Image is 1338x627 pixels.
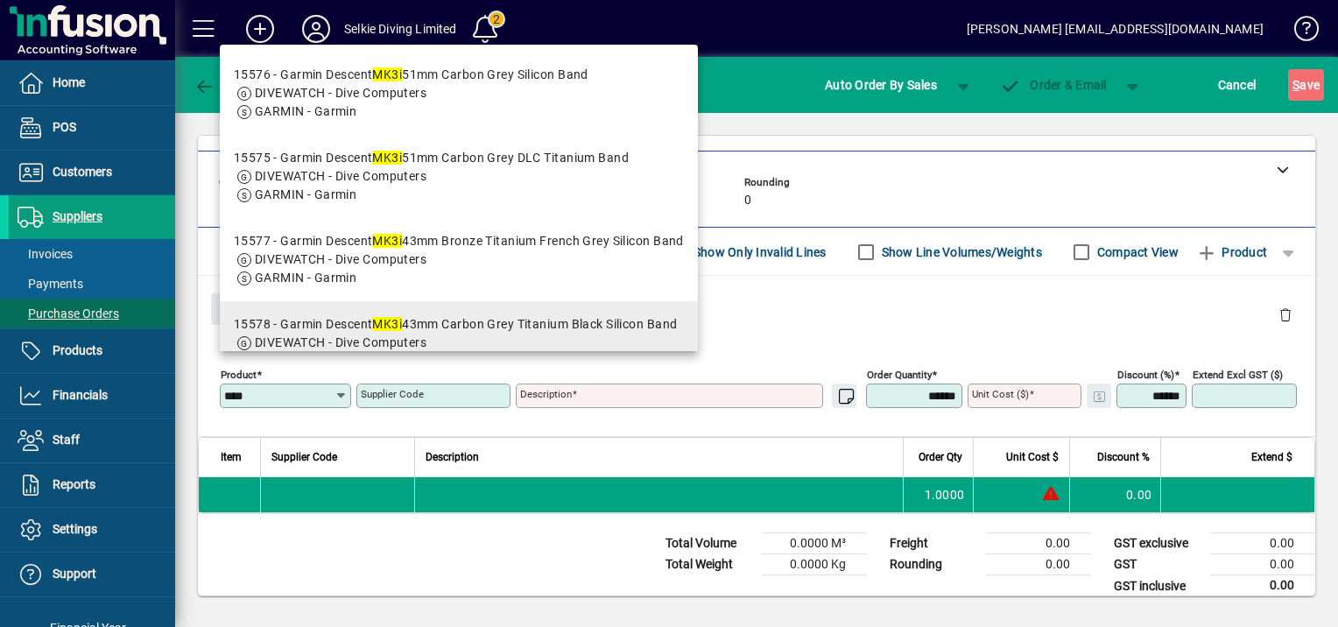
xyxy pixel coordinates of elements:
div: 15577 - Garmin Descent 43mm Bronze Titanium French Grey Silicon Band [234,232,684,250]
em: MK3i [372,67,402,81]
mat-option: 15575 - Garmin Descent MK3i 51mm Carbon Grey DLC Titanium Band [220,135,698,218]
span: ave [1292,71,1320,99]
td: Rounding [881,554,986,575]
a: Purchase Orders [9,299,175,328]
span: Staff [53,433,80,447]
span: Cancel [1218,71,1257,99]
td: Total Volume [657,533,762,554]
td: Total Weight [657,554,762,575]
span: Customers [53,165,112,179]
button: Cancel [1214,69,1261,101]
td: 0.0000 M³ [762,533,867,554]
a: Products [9,329,175,373]
div: 15576 - Garmin Descent 51mm Carbon Grey Silicon Band [234,66,588,84]
span: DIVEWATCH - Dive Computers [255,169,426,183]
a: Home [9,61,175,105]
mat-label: Discount (%) [1117,369,1174,381]
span: DIVEWATCH - Dive Computers [255,335,426,349]
span: Reports [53,477,95,491]
button: Profile [288,13,344,45]
td: 0.0000 Kg [762,554,867,575]
span: Back [194,78,252,92]
a: Staff [9,419,175,462]
span: Products [53,343,102,357]
mat-option: 15578 - Garmin Descent MK3i 43mm Carbon Grey Titanium Black Silicon Band [220,301,698,384]
span: Description [426,447,479,467]
app-page-header-button: Close [207,300,275,316]
span: Purchase Orders [18,306,119,321]
span: Invoices [18,247,73,261]
em: MK3i [372,317,402,331]
td: 0.00 [986,554,1091,575]
td: 0.00 [1069,477,1160,512]
td: GST inclusive [1105,575,1210,597]
span: Settings [53,522,97,536]
td: 0.00 [986,533,1091,554]
span: DIVEWATCH - Dive Computers [255,86,426,100]
mat-label: Unit Cost ($) [972,388,1029,400]
span: Payments [18,277,83,291]
span: GARMIN - Garmin [255,271,357,285]
span: DIVEWATCH - Dive Computers [255,252,426,266]
span: Order Qty [919,447,962,467]
div: [PERSON_NAME] [EMAIL_ADDRESS][DOMAIN_NAME] [967,15,1264,43]
div: 15578 - Garmin Descent 43mm Carbon Grey Titanium Black Silicon Band [234,315,678,334]
app-page-header-button: Delete [1264,306,1306,322]
em: MK3i [372,234,402,248]
a: Support [9,553,175,596]
a: Invoices [9,239,175,269]
div: Product [198,276,1315,340]
span: Home [53,75,85,89]
div: 15575 - Garmin Descent 51mm Carbon Grey DLC Titanium Band [234,149,629,167]
mat-option: 15577 - Garmin Descent MK3i 43mm Bronze Titanium French Grey Silicon Band [220,218,698,301]
mat-label: Description [520,388,572,400]
button: Order & Email [991,69,1116,101]
a: Reports [9,463,175,507]
a: Payments [9,269,175,299]
button: Add [232,13,288,45]
td: 1.0000 [903,477,973,512]
span: Order & Email [1000,78,1107,92]
label: Show Line Volumes/Weights [878,243,1042,261]
label: Show Only Invalid Lines [690,243,827,261]
span: Suppliers [53,209,102,223]
span: Unit Cost $ [1006,447,1059,467]
a: POS [9,106,175,150]
div: Selkie Diving Limited [344,15,457,43]
button: Auto Order By Sales [816,69,946,101]
span: Auto Order By Sales [825,71,937,99]
mat-label: Product [221,369,257,381]
td: GST [1105,554,1210,575]
mat-option: 15576 - Garmin Descent MK3i 51mm Carbon Grey Silicon Band [220,52,698,135]
span: Item [221,447,242,467]
span: Extend $ [1251,447,1292,467]
button: Back [189,69,257,101]
span: Support [53,567,96,581]
mat-label: Extend excl GST ($) [1193,369,1283,381]
app-page-header-button: Back [175,69,271,101]
td: Freight [881,533,986,554]
span: 0 [744,194,751,208]
a: Knowledge Base [1281,4,1316,60]
td: 0.00 [1210,554,1315,575]
span: Financials [53,388,108,402]
td: 0.00 [1210,533,1315,554]
a: Settings [9,508,175,552]
mat-label: Order Quantity [867,369,932,381]
a: Financials [9,374,175,418]
span: GARMIN - Garmin [255,104,357,118]
a: Customers [9,151,175,194]
button: Delete [1264,293,1306,335]
td: 0.00 [1210,575,1315,597]
span: Discount % [1097,447,1150,467]
span: POS [53,120,76,134]
td: GST exclusive [1105,533,1210,554]
button: Close [211,293,271,325]
mat-label: Supplier Code [361,388,424,400]
span: S [1292,78,1299,92]
label: Compact View [1094,243,1179,261]
button: Save [1288,69,1324,101]
em: MK3i [372,151,402,165]
span: GARMIN - Garmin [255,187,357,201]
span: Supplier Code [271,447,337,467]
